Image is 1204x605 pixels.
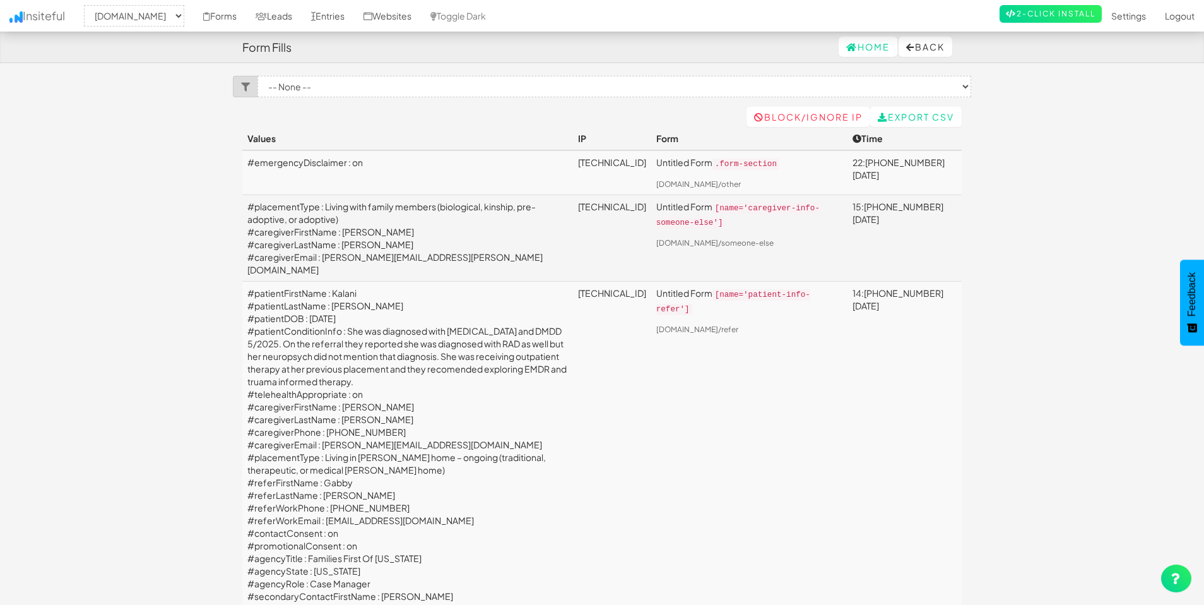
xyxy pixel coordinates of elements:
[899,37,952,57] button: Back
[578,157,646,168] a: [TECHNICAL_ID]
[1180,260,1204,345] button: Feedback - Show survey
[9,11,23,23] img: icon.png
[656,203,820,229] code: [name='caregiver-info-someone-else']
[839,37,897,57] a: Home
[847,150,962,195] td: 22:[PHONE_NUMBER][DATE]
[656,287,842,316] p: Untitled Form
[242,150,573,195] td: #emergencyDisclaimer : on
[1186,272,1198,316] span: Feedback
[712,159,779,170] code: .form-section
[656,325,738,334] a: [DOMAIN_NAME]/refer
[242,41,292,54] h4: Form Fills
[242,127,573,150] th: Values
[1000,5,1102,23] a: 2-Click Install
[242,195,573,281] td: #placementType : Living with family members (biological, kinship, pre-adoptive, or adoptive) #car...
[656,238,774,248] a: [DOMAIN_NAME]/someone-else
[870,107,962,127] a: Export CSV
[847,195,962,281] td: 15:[PHONE_NUMBER][DATE]
[578,201,646,212] a: [TECHNICAL_ID]
[747,107,870,127] a: Block/Ignore IP
[578,287,646,299] a: [TECHNICAL_ID]
[651,127,847,150] th: Form
[656,200,842,229] p: Untitled Form
[656,156,842,171] p: Untitled Form
[573,127,651,150] th: IP
[656,179,741,189] a: [DOMAIN_NAME]/other
[656,289,810,315] code: [name='patient-info-refer']
[847,127,962,150] th: Time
